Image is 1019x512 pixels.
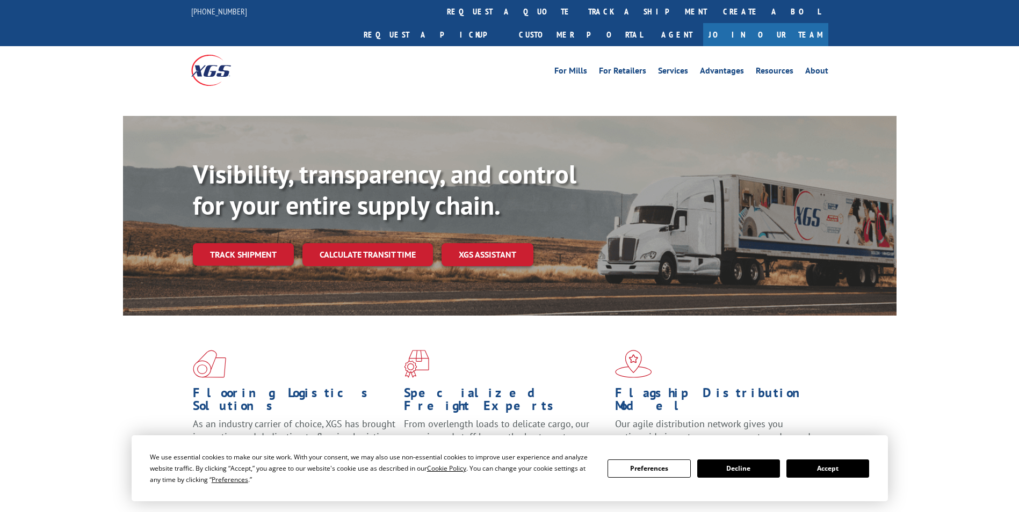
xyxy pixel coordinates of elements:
img: xgs-icon-focused-on-flooring-red [404,350,429,378]
a: Track shipment [193,243,294,266]
span: Preferences [212,475,248,484]
div: We use essential cookies to make our site work. With your consent, we may also use non-essential ... [150,451,595,485]
span: Cookie Policy [427,464,466,473]
a: For Mills [554,67,587,78]
a: Calculate transit time [302,243,433,266]
img: xgs-icon-total-supply-chain-intelligence-red [193,350,226,378]
h1: Specialized Freight Experts [404,386,607,418]
a: Join Our Team [703,23,828,46]
a: Agent [651,23,703,46]
button: Preferences [608,459,690,478]
a: Resources [756,67,793,78]
a: Request a pickup [356,23,511,46]
a: Customer Portal [511,23,651,46]
a: Services [658,67,688,78]
p: From overlength loads to delicate cargo, our experienced staff knows the best way to move your fr... [404,418,607,465]
a: For Retailers [599,67,646,78]
h1: Flooring Logistics Solutions [193,386,396,418]
h1: Flagship Distribution Model [615,386,818,418]
button: Accept [786,459,869,478]
a: [PHONE_NUMBER] [191,6,247,17]
div: Cookie Consent Prompt [132,435,888,501]
img: xgs-icon-flagship-distribution-model-red [615,350,652,378]
b: Visibility, transparency, and control for your entire supply chain. [193,157,576,222]
span: As an industry carrier of choice, XGS has brought innovation and dedication to flooring logistics... [193,418,395,456]
a: About [805,67,828,78]
span: Our agile distribution network gives you nationwide inventory management on demand. [615,418,813,443]
button: Decline [697,459,780,478]
a: XGS ASSISTANT [442,243,533,266]
a: Advantages [700,67,744,78]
